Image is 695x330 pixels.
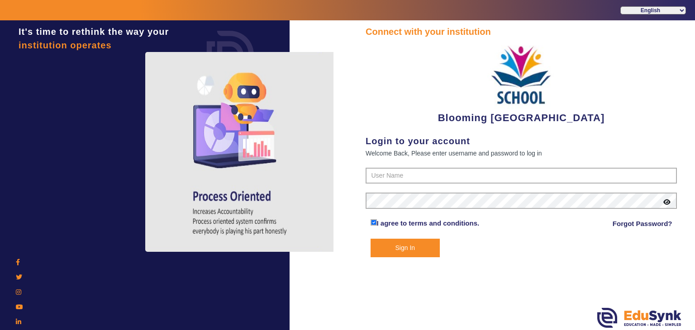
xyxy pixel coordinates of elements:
div: Blooming [GEOGRAPHIC_DATA] [366,38,677,125]
div: Welcome Back, Please enter username and password to log in [366,148,677,159]
input: User Name [366,168,677,184]
a: I agree to terms and conditions. [377,219,480,227]
img: 3e5c6726-73d6-4ac3-b917-621554bbe9c3 [487,38,555,110]
div: Login to your account [366,134,677,148]
a: Forgot Password? [613,218,672,229]
img: login.png [196,20,264,88]
img: edusynk.png [597,308,681,328]
img: login4.png [145,52,335,252]
span: institution operates [19,40,112,50]
button: Sign In [371,239,440,257]
span: It's time to rethink the way your [19,27,169,37]
div: Connect with your institution [366,25,677,38]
